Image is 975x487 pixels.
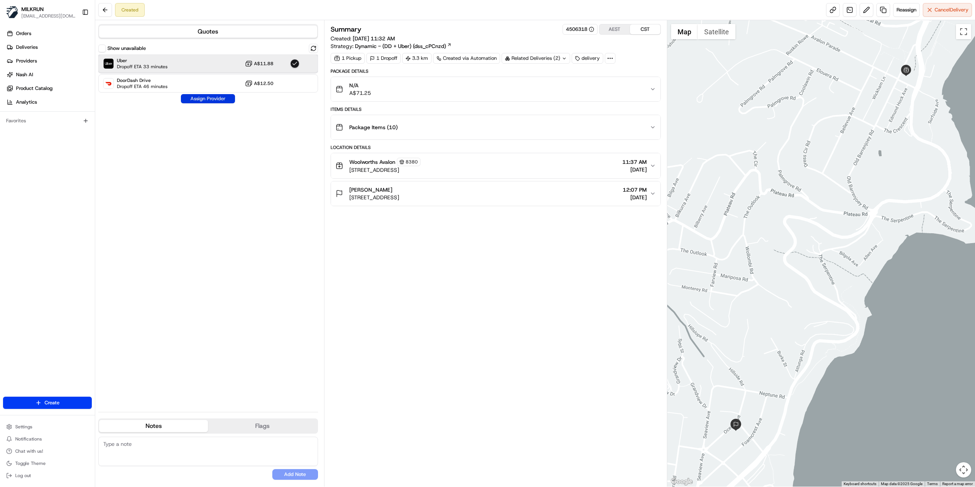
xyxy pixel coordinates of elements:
span: 12:07 PM [623,186,647,194]
div: Strategy: [331,42,452,50]
div: 1 Pickup [331,53,365,64]
button: Map camera controls [956,462,971,477]
span: [DATE] [623,194,647,201]
button: Notifications [3,434,92,444]
button: Toggle Theme [3,458,92,469]
button: Flags [208,420,317,432]
span: A$12.50 [254,80,273,87]
img: Google [669,477,694,487]
a: Product Catalog [3,82,95,95]
button: A$11.88 [245,60,273,67]
a: Providers [3,55,95,67]
span: Orders [16,30,31,37]
a: Open this area in Google Maps (opens a new window) [669,477,694,487]
button: Quotes [99,26,317,38]
div: Items Details [331,106,661,112]
span: Map data ©2025 Google [881,482,922,486]
div: Location Details [331,144,661,151]
span: Cancel Delivery [935,6,969,13]
span: Created: [331,35,395,42]
div: 1 Dropoff [366,53,401,64]
button: Woolworths Avalon8380[STREET_ADDRESS]11:37 AM[DATE] [331,153,660,178]
div: Favorites [3,115,92,127]
label: Show unavailable [107,45,146,52]
span: A$71.25 [349,89,371,97]
button: [EMAIL_ADDRESS][DOMAIN_NAME] [21,13,76,19]
a: Deliveries [3,41,95,53]
span: Notifications [15,436,42,442]
button: MILKRUNMILKRUN[EMAIL_ADDRESS][DOMAIN_NAME] [3,3,79,21]
div: delivery [572,53,603,64]
span: Nash AI [16,71,33,78]
button: MILKRUN [21,5,44,13]
span: Analytics [16,99,37,106]
span: Woolworths Avalon [349,158,395,166]
span: Uber [117,58,168,64]
button: Toggle fullscreen view [956,24,971,39]
button: Assign Provider [181,94,235,103]
span: 11:37 AM [622,158,647,166]
span: Settings [15,424,32,430]
span: Dynamic - (DD + Uber) (dss_cPCnzd) [355,42,446,50]
span: Dropoff ETA 33 minutes [117,64,168,70]
button: [PERSON_NAME][STREET_ADDRESS]12:07 PM[DATE] [331,181,660,206]
button: Settings [3,421,92,432]
a: Dynamic - (DD + Uber) (dss_cPCnzd) [355,42,452,50]
button: Keyboard shortcuts [844,481,876,487]
span: [PERSON_NAME] [349,186,392,194]
button: Package Items (10) [331,115,660,139]
span: Product Catalog [16,85,53,92]
img: DoorDash Drive [104,78,113,88]
button: A$12.50 [245,80,273,87]
button: Chat with us! [3,446,92,457]
span: A$11.88 [254,61,273,67]
div: Package Details [331,68,661,74]
button: Reassign [893,3,920,17]
span: Reassign [897,6,916,13]
span: Chat with us! [15,448,43,454]
span: Package Items ( 10 ) [349,123,398,131]
a: Created via Automation [433,53,500,64]
span: Create [45,399,59,406]
div: Related Deliveries (2) [502,53,570,64]
button: CST [630,24,660,34]
button: Log out [3,470,92,481]
a: Report a map error [942,482,973,486]
button: N/AA$71.25 [331,77,660,101]
a: Nash AI [3,69,95,81]
button: Show street map [671,24,698,39]
h3: Summary [331,26,361,33]
span: [DATE] [622,166,647,173]
a: Orders [3,27,95,40]
button: Create [3,397,92,409]
a: Analytics [3,96,95,108]
span: Toggle Theme [15,460,46,466]
span: 8380 [406,159,418,165]
button: Notes [99,420,208,432]
span: N/A [349,82,371,89]
button: CancelDelivery [923,3,972,17]
span: Deliveries [16,44,38,51]
button: 4506318 [566,26,594,33]
img: MILKRUN [6,6,18,18]
span: [DATE] 11:32 AM [353,35,395,42]
span: [STREET_ADDRESS] [349,166,420,174]
span: Providers [16,58,37,64]
img: Uber [104,59,113,69]
a: Terms [927,482,938,486]
button: AEST [599,24,630,34]
button: Show satellite imagery [698,24,735,39]
span: [STREET_ADDRESS] [349,194,399,201]
span: Log out [15,473,31,479]
span: Dropoff ETA 46 minutes [117,83,168,90]
span: DoorDash Drive [117,77,168,83]
div: 3.3 km [402,53,432,64]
